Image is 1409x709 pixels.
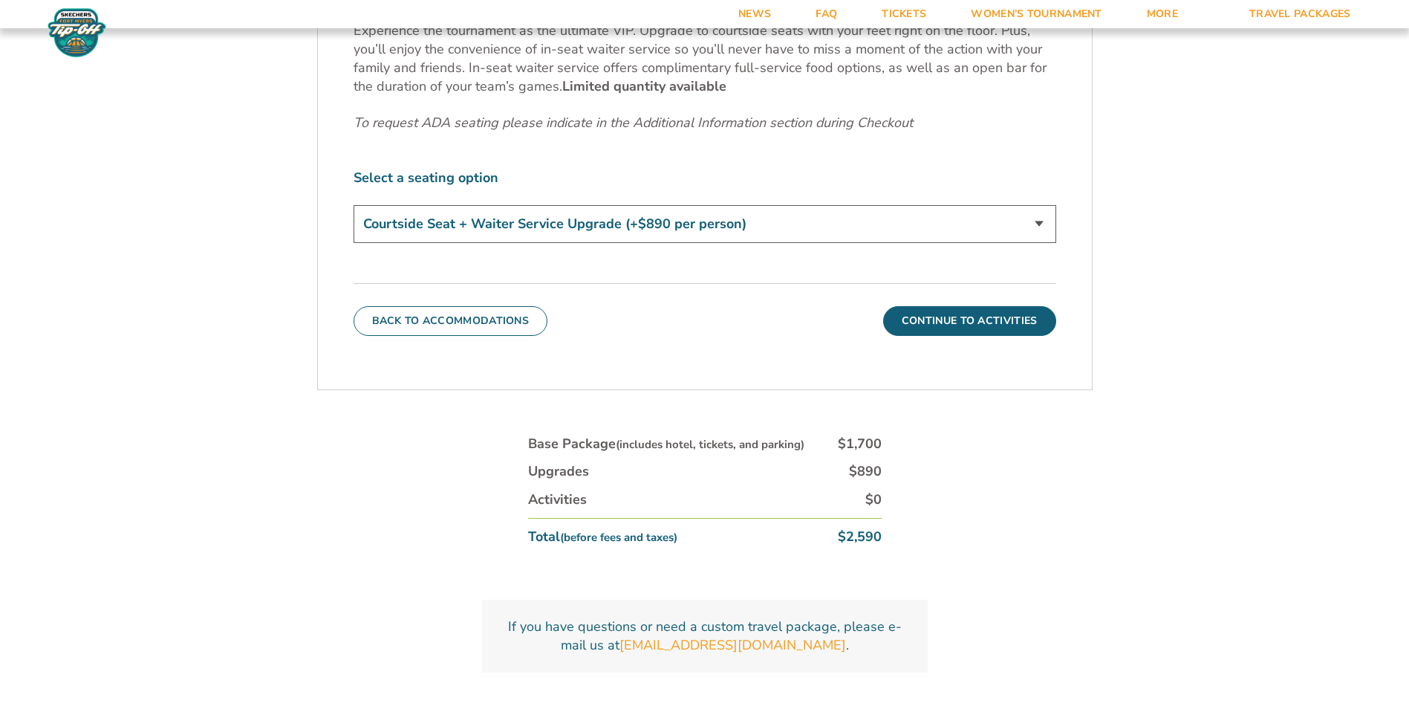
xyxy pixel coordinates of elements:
label: Select a seating option [354,169,1056,187]
p: Experience the tournament as the ultimate VIP. Upgrade to courtside seats with your feet right on... [354,22,1056,97]
div: Base Package [528,435,804,453]
em: To request ADA seating please indicate in the Additional Information section during Checkout [354,114,913,132]
p: If you have questions or need a custom travel package, please e-mail us at . [500,618,910,655]
img: Fort Myers Tip-Off [45,7,109,58]
div: $890 [849,462,882,481]
button: Back To Accommodations [354,306,548,336]
a: [EMAIL_ADDRESS][DOMAIN_NAME] [619,636,846,655]
div: $2,590 [838,528,882,546]
small: (includes hotel, tickets, and parking) [616,437,804,452]
div: $0 [865,491,882,509]
div: Activities [528,491,587,509]
div: Total [528,528,677,546]
small: (before fees and taxes) [560,530,677,545]
button: Continue To Activities [883,306,1056,336]
div: $1,700 [838,435,882,453]
div: Upgrades [528,462,589,481]
b: Limited quantity available [562,77,726,95]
